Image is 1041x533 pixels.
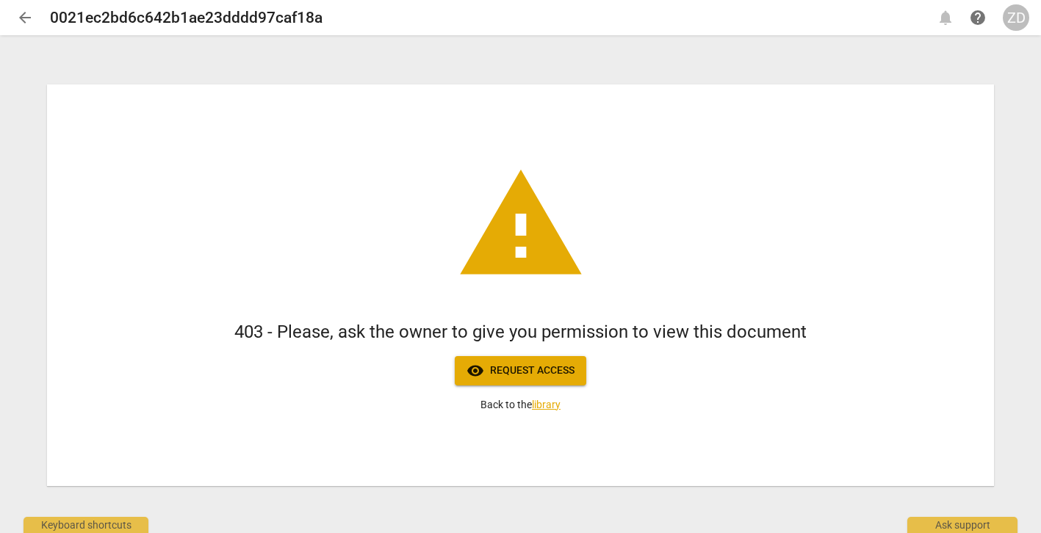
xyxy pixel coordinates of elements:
[467,362,574,380] span: Request access
[455,159,587,291] span: warning
[467,362,484,380] span: visibility
[532,399,561,410] a: library
[969,9,987,26] span: help
[455,356,586,385] button: Request access
[965,4,991,31] a: Help
[50,9,323,27] h2: 0021ec2bd6c642b1ae23dddd97caf18a
[480,397,561,413] p: Back to the
[907,517,1017,533] div: Ask support
[24,517,148,533] div: Keyboard shortcuts
[1003,4,1029,31] button: ZD
[234,320,807,344] h1: 403 - Please, ask the owner to give you permission to view this document
[16,9,34,26] span: arrow_back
